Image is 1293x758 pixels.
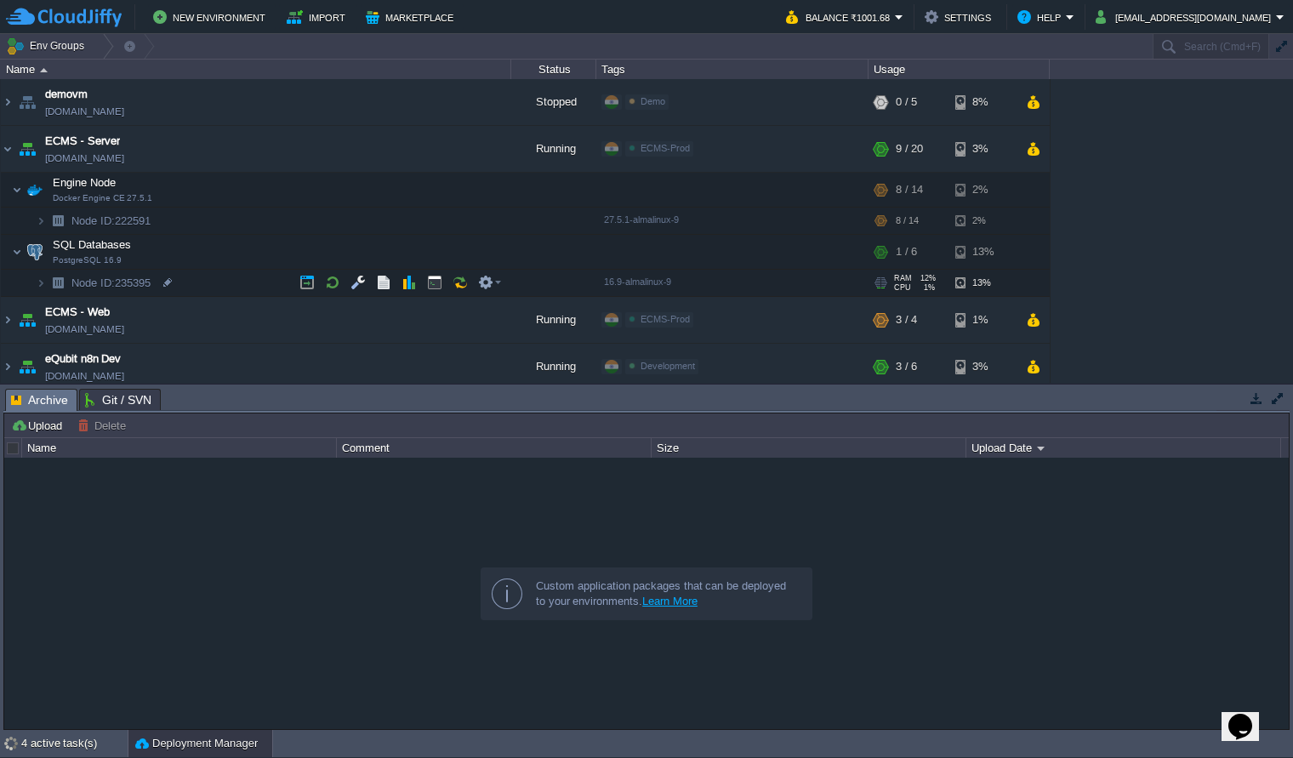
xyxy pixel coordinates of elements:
img: AMDAwAAAACH5BAEAAAAALAAAAAABAAEAAAICRAEAOw== [12,173,22,207]
span: Docker Engine CE 27.5.1 [53,193,152,203]
div: 2% [955,173,1011,207]
span: Archive [11,390,68,411]
img: AMDAwAAAACH5BAEAAAAALAAAAAABAAEAAAICRAEAOw== [15,79,39,125]
div: 3% [955,344,1011,390]
div: Name [2,60,510,79]
a: [DOMAIN_NAME] [45,103,124,120]
img: AMDAwAAAACH5BAEAAAAALAAAAAABAAEAAAICRAEAOw== [15,126,39,172]
span: 27.5.1-almalinux-9 [604,214,679,225]
button: Env Groups [6,34,90,58]
img: AMDAwAAAACH5BAEAAAAALAAAAAABAAEAAAICRAEAOw== [12,235,22,269]
img: AMDAwAAAACH5BAEAAAAALAAAAAABAAEAAAICRAEAOw== [36,208,46,234]
span: Node ID: [71,276,115,289]
button: Import [287,7,350,27]
a: Node ID:222591 [70,214,153,228]
img: AMDAwAAAACH5BAEAAAAALAAAAAABAAEAAAICRAEAOw== [40,68,48,72]
span: 12% [919,274,936,282]
button: New Environment [153,7,271,27]
div: Comment [338,438,651,458]
img: CloudJiffy [6,7,122,28]
div: Name [23,438,336,458]
span: 222591 [70,214,153,228]
div: 3% [955,126,1011,172]
img: AMDAwAAAACH5BAEAAAAALAAAAAABAAEAAAICRAEAOw== [23,235,47,269]
span: Development [641,361,695,371]
img: AMDAwAAAACH5BAEAAAAALAAAAAABAAEAAAICRAEAOw== [1,297,14,343]
div: 3 / 6 [896,344,917,390]
a: Node ID:235395 [70,276,153,290]
div: 8% [955,79,1011,125]
div: Running [511,344,596,390]
button: Settings [925,7,996,27]
div: 8 / 14 [896,208,919,234]
span: ECMS-Prod [641,314,690,324]
div: Running [511,126,596,172]
span: Node ID: [71,214,115,227]
iframe: chat widget [1222,690,1276,741]
img: AMDAwAAAACH5BAEAAAAALAAAAAABAAEAAAICRAEAOw== [46,270,70,296]
span: SQL Databases [51,237,134,252]
img: AMDAwAAAACH5BAEAAAAALAAAAAABAAEAAAICRAEAOw== [23,173,47,207]
button: Help [1017,7,1066,27]
span: ECMS-Prod [641,143,690,153]
button: [EMAIL_ADDRESS][DOMAIN_NAME] [1096,7,1276,27]
div: 1 / 6 [896,235,917,269]
span: RAM [894,274,912,282]
div: Tags [597,60,868,79]
span: 235395 [70,276,153,290]
span: 16.9-almalinux-9 [604,276,671,287]
button: Deployment Manager [135,735,258,752]
button: Delete [77,418,131,433]
a: [DOMAIN_NAME] [45,321,124,338]
div: 2% [955,208,1011,234]
div: 13% [955,270,1011,296]
div: Stopped [511,79,596,125]
div: 13% [955,235,1011,269]
img: AMDAwAAAACH5BAEAAAAALAAAAAABAAEAAAICRAEAOw== [46,208,70,234]
div: 3 / 4 [896,297,917,343]
a: Engine NodeDocker Engine CE 27.5.1 [51,176,118,189]
div: 8 / 14 [896,173,923,207]
div: Usage [869,60,1049,79]
div: 1% [955,297,1011,343]
span: Git / SVN [85,390,151,410]
img: AMDAwAAAACH5BAEAAAAALAAAAAABAAEAAAICRAEAOw== [15,297,39,343]
img: AMDAwAAAACH5BAEAAAAALAAAAAABAAEAAAICRAEAOw== [36,270,46,296]
img: AMDAwAAAACH5BAEAAAAALAAAAAABAAEAAAICRAEAOw== [1,79,14,125]
a: SQL DatabasesPostgreSQL 16.9 [51,238,134,251]
a: Learn More [642,595,698,607]
span: 1% [918,283,935,292]
a: eQubit n8n Dev [45,351,121,368]
img: AMDAwAAAACH5BAEAAAAALAAAAAABAAEAAAICRAEAOw== [1,126,14,172]
a: [DOMAIN_NAME] [45,150,124,167]
a: demovm [45,86,88,103]
div: 4 active task(s) [21,730,128,757]
button: Marketplace [366,7,459,27]
img: AMDAwAAAACH5BAEAAAAALAAAAAABAAEAAAICRAEAOw== [15,344,39,390]
a: ECMS - Server [45,133,120,150]
span: Demo [641,96,665,106]
div: Running [511,297,596,343]
a: ECMS - Web [45,304,110,321]
div: Upload Date [967,438,1280,458]
span: CPU [894,283,911,292]
img: AMDAwAAAACH5BAEAAAAALAAAAAABAAEAAAICRAEAOw== [1,344,14,390]
span: PostgreSQL 16.9 [53,255,122,265]
div: 0 / 5 [896,79,917,125]
div: 9 / 20 [896,126,923,172]
button: Balance ₹1001.68 [786,7,895,27]
div: Size [652,438,965,458]
div: Status [512,60,595,79]
a: [DOMAIN_NAME] [45,368,124,385]
span: Engine Node [51,175,118,190]
button: Upload [11,418,67,433]
div: Custom application packages that can be deployed to your environments. [536,578,798,609]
